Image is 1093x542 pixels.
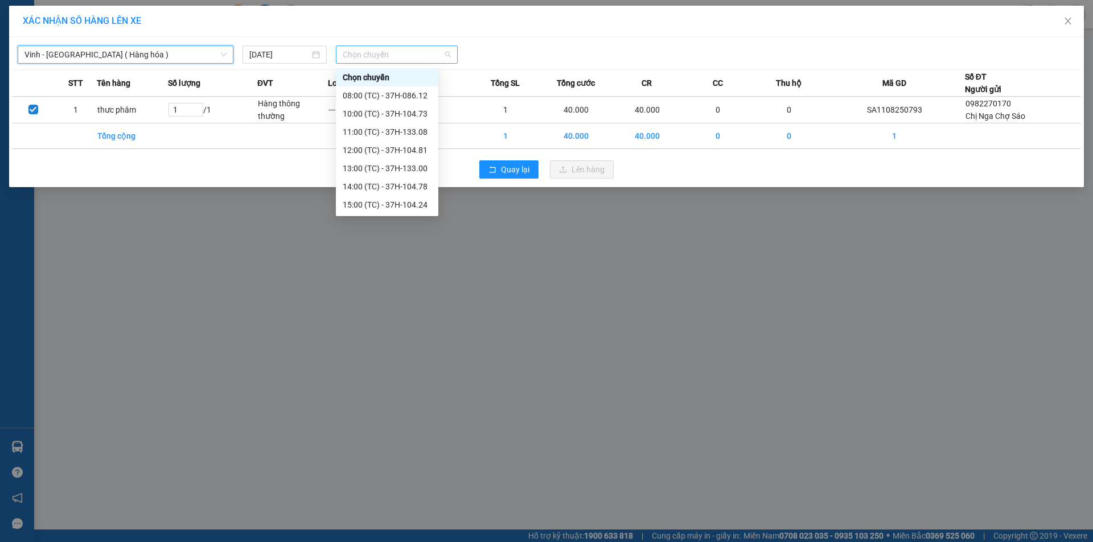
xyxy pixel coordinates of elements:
[965,99,1011,108] span: 0982270170
[343,162,432,175] div: 13:00 (TC) - 37H-133.00
[1052,6,1084,38] button: Close
[24,46,227,63] span: Vinh - Hà Nội ( Hàng hóa )
[23,15,141,26] span: XÁC NHẬN SỐ HÀNG LÊN XE
[882,77,906,89] span: Mã GD
[965,71,1001,96] div: Số ĐT Người gửi
[343,126,432,138] div: 11:00 (TC) - 37H-133.08
[97,97,168,123] td: thưc phâm
[343,107,432,120] div: 10:00 (TC) - 37H-104.73
[470,97,541,123] td: 1
[257,77,273,89] span: ĐVT
[257,97,328,123] td: Hàng thông thường
[824,97,965,123] td: SA1108250793
[343,89,432,102] div: 08:00 (TC) - 37H-086.12
[190,110,203,116] span: Decrease Value
[97,123,168,149] td: Tổng cộng
[501,163,529,176] span: Quay lại
[1063,16,1073,26] span: close
[168,97,257,123] td: / 1
[612,123,683,149] td: 40.000
[336,68,438,86] div: Chọn chuyến
[550,160,614,179] button: uploadLên hàng
[168,77,200,89] span: Số lượng
[190,104,203,110] span: Increase Value
[343,198,432,211] div: 15:00 (TC) - 37H-104.24
[194,104,200,111] span: up
[55,97,97,123] td: 1
[470,123,541,149] td: 1
[541,97,612,123] td: 40.000
[541,123,612,149] td: 40.000
[557,77,595,89] span: Tổng cước
[488,166,496,175] span: rollback
[776,77,802,89] span: Thu hộ
[343,46,451,63] span: Chọn chuyến
[965,111,1025,121] span: Chị Nga Chợ Sáo
[343,180,432,193] div: 14:00 (TC) - 37H-104.78
[642,77,652,89] span: CR
[491,77,520,89] span: Tổng SL
[328,97,399,123] td: ---
[824,123,965,149] td: 1
[683,97,754,123] td: 0
[612,97,683,123] td: 40.000
[343,144,432,156] div: 12:00 (TC) - 37H-104.81
[683,123,754,149] td: 0
[68,77,83,89] span: STT
[754,123,825,149] td: 0
[754,97,825,123] td: 0
[194,110,200,117] span: down
[328,77,364,89] span: Loại hàng
[713,77,723,89] span: CC
[479,160,539,179] button: rollbackQuay lại
[97,77,130,89] span: Tên hàng
[249,48,310,61] input: 11/08/2025
[343,71,432,84] div: Chọn chuyến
